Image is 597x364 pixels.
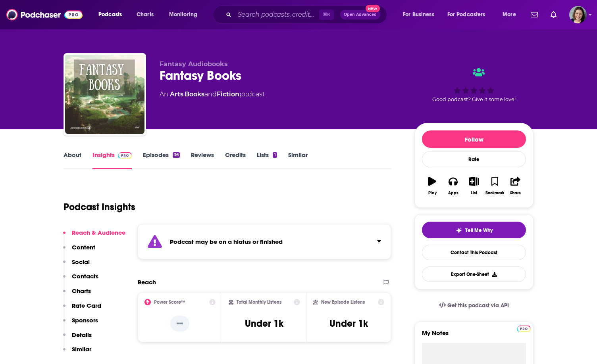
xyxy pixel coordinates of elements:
p: Rate Card [72,302,101,309]
a: Arts [170,90,183,98]
p: Similar [72,345,91,353]
button: Content [63,243,95,258]
a: Credits [225,151,246,169]
img: Podchaser - Follow, Share and Rate Podcasts [6,7,83,22]
p: Social [72,258,90,266]
h2: Reach [138,278,156,286]
div: Bookmark [485,191,504,195]
button: Open AdvancedNew [340,10,380,19]
label: My Notes [422,329,526,343]
a: Contact This Podcast [422,245,526,260]
button: open menu [397,8,444,21]
div: An podcast [160,90,265,99]
button: List [464,172,484,200]
button: Play [422,172,443,200]
p: Charts [72,287,91,295]
span: Tell Me Why [465,227,493,234]
button: Social [63,258,90,273]
div: Search podcasts, credits, & more... [220,6,395,24]
button: tell me why sparkleTell Me Why [422,222,526,238]
span: and [204,90,217,98]
span: Open Advanced [344,13,377,17]
p: Contacts [72,272,98,280]
div: Share [510,191,521,195]
button: Sponsors [63,316,98,331]
section: Click to expand status details [138,224,391,259]
button: Share [505,172,526,200]
button: Follow [422,130,526,148]
button: Apps [443,172,463,200]
span: For Podcasters [447,9,485,20]
button: open menu [442,8,497,21]
button: Similar [63,345,91,360]
button: Contacts [63,272,98,287]
h2: New Episode Listens [321,299,365,305]
button: Export One-Sheet [422,266,526,282]
strong: Podcast may be on a hiatus or finished [170,238,283,245]
span: Podcasts [98,9,122,20]
img: Podchaser Pro [517,326,531,332]
span: , [183,90,185,98]
span: More [503,9,516,20]
span: Monitoring [169,9,197,20]
span: Charts [137,9,154,20]
button: Bookmark [484,172,505,200]
img: tell me why sparkle [456,227,462,234]
span: Fantasy Audiobooks [160,60,228,68]
a: Books [185,90,204,98]
p: Details [72,331,92,339]
button: Charts [63,287,91,302]
img: Fantasy Books [65,55,144,134]
a: About [64,151,81,169]
img: Podchaser Pro [118,152,132,159]
button: Reach & Audience [63,229,125,243]
button: Details [63,331,92,346]
span: New [366,5,380,12]
div: 1 [273,152,277,158]
p: -- [170,316,189,331]
button: open menu [93,8,132,21]
div: Good podcast? Give it some love! [414,60,533,109]
a: Fiction [217,90,239,98]
a: Get this podcast via API [433,296,515,315]
button: Rate Card [63,302,101,316]
div: Rate [422,151,526,167]
h3: Under 1k [245,318,283,330]
a: Pro website [517,324,531,332]
span: ⌘ K [319,10,334,20]
a: Episodes36 [143,151,180,169]
a: Show notifications dropdown [547,8,560,21]
a: Show notifications dropdown [528,8,541,21]
a: InsightsPodchaser Pro [92,151,132,169]
div: Play [428,191,437,195]
span: Logged in as micglogovac [569,6,587,23]
span: Good podcast? Give it some love! [432,96,516,102]
p: Reach & Audience [72,229,125,236]
a: Charts [131,8,158,21]
h2: Total Monthly Listens [237,299,281,305]
img: User Profile [569,6,587,23]
button: Show profile menu [569,6,587,23]
span: For Business [403,9,434,20]
h2: Power Score™ [154,299,185,305]
p: Content [72,243,95,251]
a: Lists1 [257,151,277,169]
button: open menu [164,8,208,21]
button: open menu [497,8,526,21]
div: 36 [173,152,180,158]
a: Reviews [191,151,214,169]
div: Apps [448,191,458,195]
div: List [471,191,477,195]
h1: Podcast Insights [64,201,135,213]
h3: Under 1k [329,318,368,330]
a: Similar [288,151,308,169]
p: Sponsors [72,316,98,324]
span: Get this podcast via API [447,302,509,309]
input: Search podcasts, credits, & more... [235,8,319,21]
